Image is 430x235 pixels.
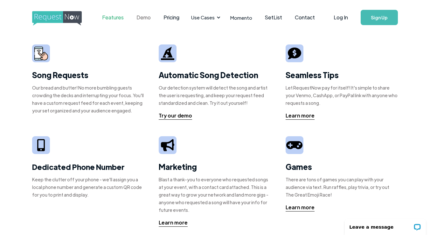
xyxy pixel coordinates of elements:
img: tip sign [288,47,301,60]
div: Our bread and butter! No more bumbling guests crowding the decks and interrupting your focus. You... [32,84,144,114]
strong: Marketing [159,162,197,171]
div: Our detection system will detect the song and artist the user is requesting, and keep your reques... [159,84,271,107]
div: There are tons of games you can play with your audience via text. Run raffles, play trivia, or tr... [286,176,398,198]
a: home [32,11,80,24]
img: smarphone [34,47,48,60]
div: Learn more [286,112,315,119]
div: Blast a thank-you to everyone who requested songs at your event, with a contact card attached. Th... [159,176,271,214]
img: iphone [37,139,45,151]
div: Try our demo [159,112,192,119]
a: Learn more [286,204,315,211]
a: Demo [130,8,157,27]
div: Use Cases [191,14,215,21]
strong: Games [286,162,312,171]
a: Log In [327,6,354,29]
a: Learn more [159,219,188,227]
div: Use Cases [187,8,222,27]
div: Keep the clutter off your phone - we'll assign you a local phone number and generate a custom QR ... [32,176,144,198]
a: Features [96,8,130,27]
a: Pricing [157,8,186,27]
img: megaphone [161,139,174,151]
a: Try our demo [159,112,192,120]
a: Contact [288,8,321,27]
strong: Song Requests [32,70,88,80]
img: wizard hat [161,47,174,60]
a: Learn more [286,112,315,120]
a: Sign Up [361,10,398,25]
div: Let RequestNow pay for itself! It's simple to share your Venmo, CashApp, or PayPal link with anyo... [286,84,398,107]
strong: Seamless Tips [286,70,339,80]
a: Momento [224,8,259,27]
div: Learn more [286,204,315,211]
iframe: LiveChat chat widget [341,215,430,235]
strong: Automatic Song Detection [159,70,258,80]
img: requestnow logo [32,11,94,26]
strong: Dedicated Phone Number [32,162,125,172]
a: SetList [259,8,288,27]
img: video game [286,139,302,151]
